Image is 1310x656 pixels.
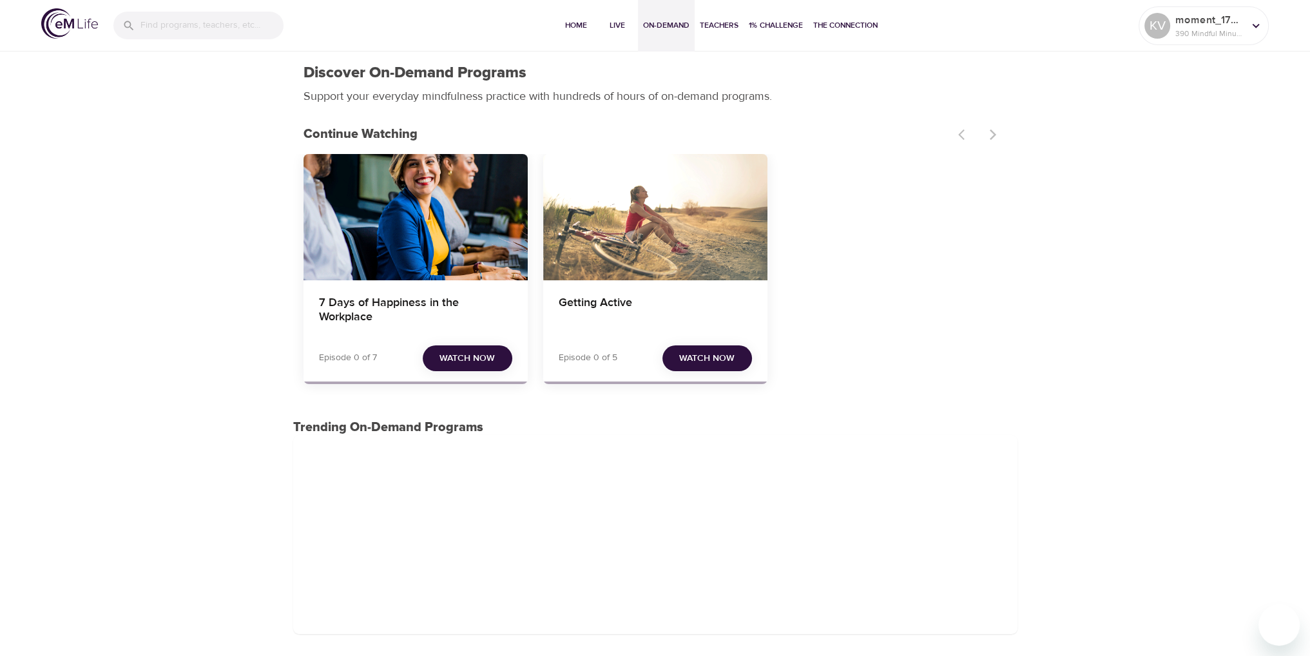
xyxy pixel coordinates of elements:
div: KV [1144,13,1170,39]
button: Watch Now [662,345,752,372]
span: Watch Now [439,351,495,367]
h3: Continue Watching [303,127,950,142]
iframe: Button to launch messaging window [1258,604,1300,646]
span: 1% Challenge [749,19,803,32]
p: Episode 0 of 7 [319,351,377,365]
span: Watch Now [679,351,735,367]
button: Getting Active [543,154,767,280]
p: 390 Mindful Minutes [1175,28,1244,39]
span: Teachers [700,19,738,32]
span: Home [561,19,592,32]
input: Find programs, teachers, etc... [140,12,284,39]
h3: Trending On-Demand Programs [293,420,1017,435]
span: On-Demand [643,19,689,32]
h4: Getting Active [559,296,752,327]
img: logo [41,8,98,39]
span: The Connection [813,19,878,32]
p: moment_1755283842 [1175,12,1244,28]
button: Watch Now [423,345,512,372]
p: Support your everyday mindfulness practice with hundreds of hours of on-demand programs. [303,88,787,105]
h4: 7 Days of Happiness in the Workplace [319,296,512,327]
p: Episode 0 of 5 [559,351,617,365]
h1: Discover On-Demand Programs [303,64,526,82]
span: Live [602,19,633,32]
button: 7 Days of Happiness in the Workplace [303,154,528,280]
